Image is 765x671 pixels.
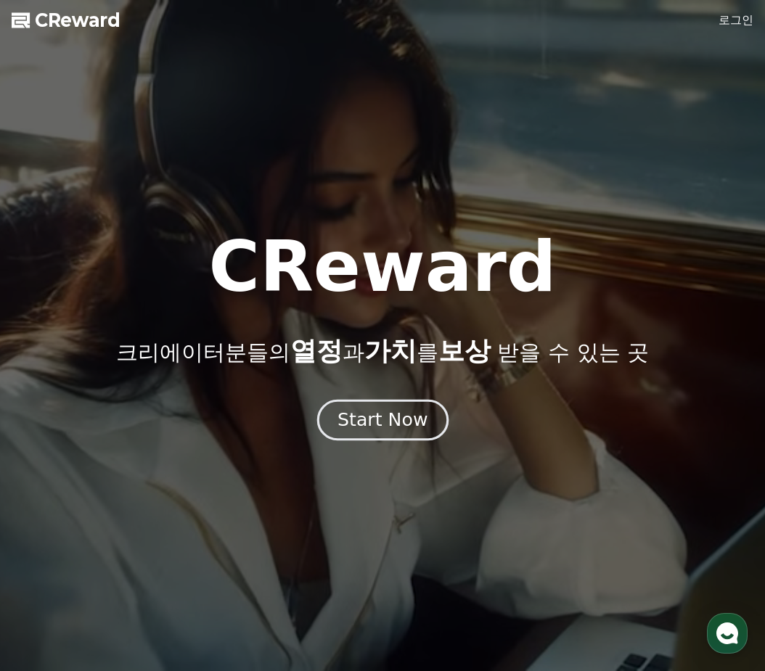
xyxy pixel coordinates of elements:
[187,460,279,496] a: 설정
[46,482,54,493] span: 홈
[290,336,343,366] span: 열정
[208,232,556,302] h1: CReward
[438,336,491,366] span: 보상
[316,399,448,440] button: Start Now
[35,9,120,32] span: CReward
[4,460,96,496] a: 홈
[96,460,187,496] a: 대화
[12,9,120,32] a: CReward
[337,408,427,432] div: Start Now
[719,12,753,29] a: 로그인
[116,337,649,366] p: 크리에이터분들의 과 를 받을 수 있는 곳
[224,482,242,493] span: 설정
[133,482,150,494] span: 대화
[320,415,446,429] a: Start Now
[364,336,417,366] span: 가치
